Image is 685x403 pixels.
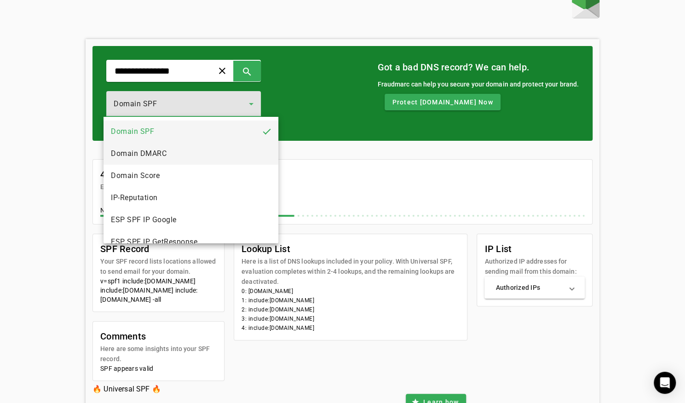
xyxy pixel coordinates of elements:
div: Open Intercom Messenger [654,372,676,394]
span: Domain DMARC [111,148,167,159]
span: ESP SPF IP Google [111,214,177,225]
span: Domain SPF [111,126,154,137]
span: IP-Reputation [111,192,158,203]
span: ESP SPF IP GetResponse [111,236,197,248]
span: Domain Score [111,170,160,181]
